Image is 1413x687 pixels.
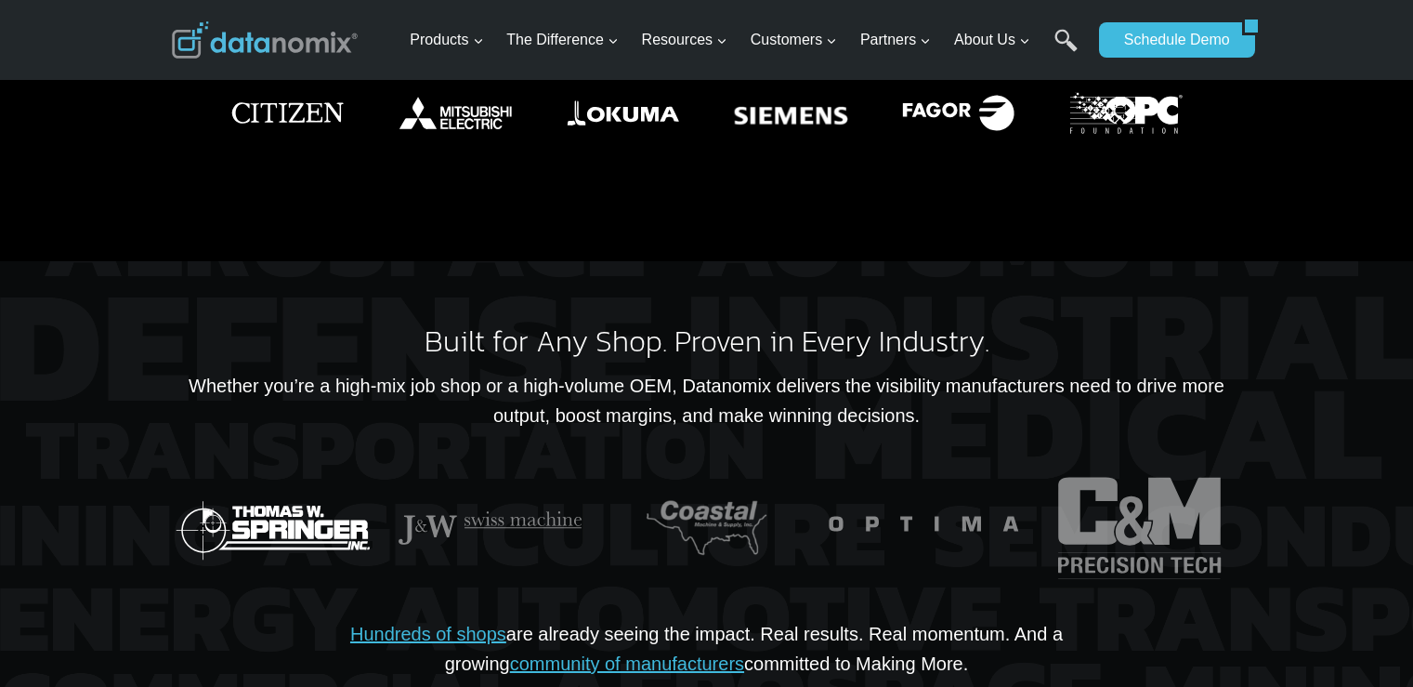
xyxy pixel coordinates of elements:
img: Datanomix Customer, C&M Precision Tech [1038,460,1241,596]
div: 9 of 15 [557,70,689,157]
span: Customers [751,28,837,52]
h2: Built for Any Shop. Proven in Every Industry. [172,326,1242,356]
div: Photo Gallery Carousel [222,70,1192,157]
img: Datanomix Production Monitoring Software + Simens [725,70,857,157]
img: Datanomix [172,21,358,59]
img: Datanomix Customer, TW Springer [171,460,374,596]
span: Partners [860,28,931,52]
a: Privacy Policy [253,415,313,428]
a: Hundreds of shops [350,624,506,644]
span: State/Region [418,230,490,246]
div: 8 of 15 [389,70,521,157]
a: Search [1054,29,1078,71]
span: Products [410,28,483,52]
div: 12 of 15 [1060,70,1192,157]
nav: Primary Navigation [402,10,1090,71]
span: About Us [954,28,1030,52]
a: community of manufacturers [510,654,744,674]
img: Datanomix Customer, Optima Manufacturing [821,460,1025,596]
img: Datanomix Customer, Coastal Machine [605,460,808,596]
div: 21 of 26 [1038,460,1241,596]
span: Resources [642,28,727,52]
span: The Difference [506,28,619,52]
img: Datanomix Production Monitoring Software + Okuma [557,70,689,157]
div: Photo Gallery Carousel [172,460,1242,596]
img: Datanomix Production Monitoring Software + Fagor [893,70,1025,157]
span: Last Name [418,1,478,18]
span: Phone number [418,77,502,94]
p: Whether you’re a high-mix job shop or a high-volume OEM, Datanomix delivers the visibility manufa... [172,371,1242,430]
img: Datanomix Customer, J&W Swiss Machine [388,460,592,596]
img: Datanomix Production Monitoring Software + OPC Foundation [1060,70,1192,157]
div: 7 of 15 [222,70,354,157]
div: 11 of 15 [893,70,1025,157]
img: Datanomix Production Monitoring Software + Citizen CNC [222,70,354,157]
p: are already seeing the impact. Real results. Real momentum. And a growing committed to Making More. [291,619,1123,679]
a: Schedule Demo [1099,22,1242,58]
div: 18 of 26 [388,460,592,596]
div: 17 of 26 [171,460,374,596]
img: Datanomix Production Monitoring Software + Mitsubishi Electric [389,70,521,157]
a: Terms [208,415,236,428]
div: 19 of 26 [605,460,808,596]
div: 20 of 26 [821,460,1025,596]
div: 10 of 15 [725,70,857,157]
